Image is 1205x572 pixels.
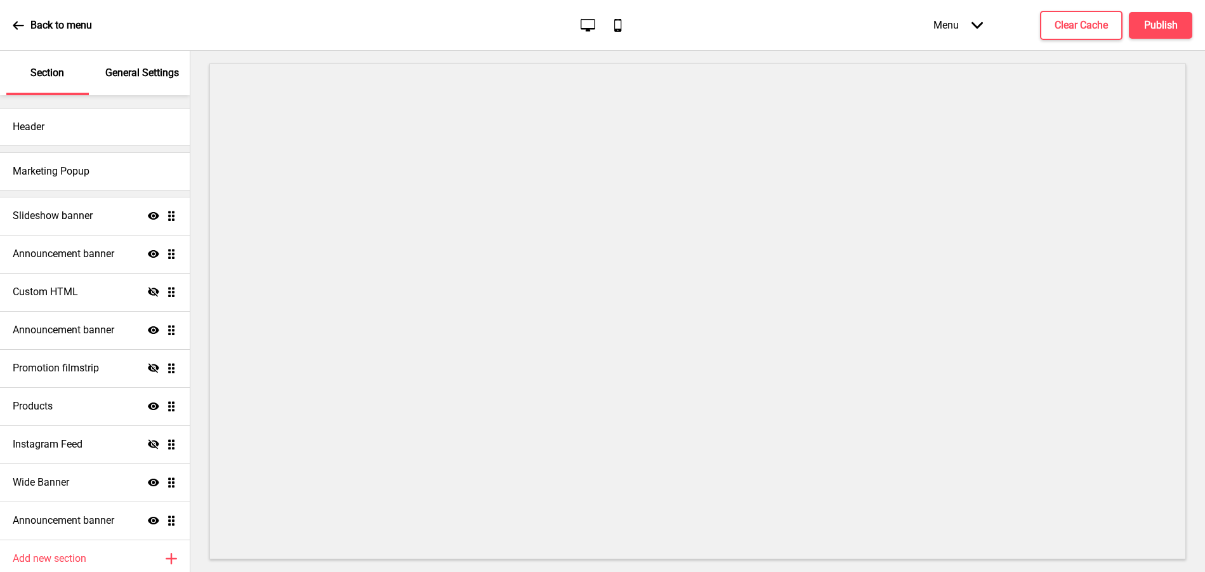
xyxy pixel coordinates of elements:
[13,8,92,43] a: Back to menu
[13,552,86,566] h4: Add new section
[921,6,996,44] div: Menu
[13,361,99,375] h4: Promotion filmstrip
[30,18,92,32] p: Back to menu
[13,209,93,223] h4: Slideshow banner
[13,514,114,528] h4: Announcement banner
[30,66,64,80] p: Section
[1040,11,1123,40] button: Clear Cache
[13,476,69,489] h4: Wide Banner
[1055,18,1108,32] h4: Clear Cache
[13,164,89,178] h4: Marketing Popup
[105,66,179,80] p: General Settings
[13,437,82,451] h4: Instagram Feed
[13,247,114,261] h4: Announcement banner
[1144,18,1178,32] h4: Publish
[13,285,78,299] h4: Custom HTML
[1129,12,1192,39] button: Publish
[13,399,53,413] h4: Products
[13,323,114,337] h4: Announcement banner
[13,120,44,134] h4: Header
